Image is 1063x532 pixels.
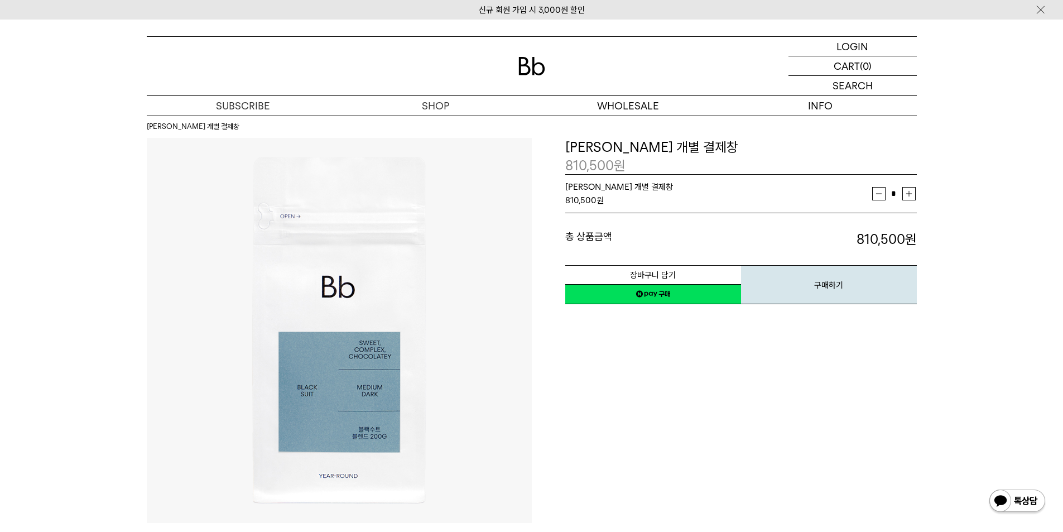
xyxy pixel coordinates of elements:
h3: [PERSON_NAME] 개별 결제창 [565,138,917,157]
img: 이정근님 개별 결제창 [147,138,532,523]
p: CART [834,56,860,75]
img: 로고 [518,57,545,75]
a: SUBSCRIBE [147,96,339,116]
a: CART (0) [788,56,917,76]
button: 장바구니 담기 [565,265,741,285]
img: 카카오톡 채널 1:1 채팅 버튼 [988,488,1046,515]
p: LOGIN [836,37,868,56]
strong: 810,500 [857,231,917,247]
a: 새창 [565,284,741,304]
b: 원 [905,231,917,247]
button: 증가 [902,187,916,200]
p: SEARCH [833,76,873,95]
a: 신규 회원 가입 시 3,000원 할인 [479,5,585,15]
li: [PERSON_NAME] 개별 결제창 [147,121,239,132]
span: [PERSON_NAME] 개별 결제창 [565,182,673,192]
p: (0) [860,56,872,75]
button: 구매하기 [741,265,917,304]
p: 810,500 [565,156,626,175]
div: 원 [565,194,872,207]
strong: 810,500 [565,195,597,205]
span: 원 [614,157,626,174]
a: SHOP [339,96,532,116]
dt: 총 상품금액 [565,230,741,249]
p: INFO [724,96,917,116]
p: WHOLESALE [532,96,724,116]
a: LOGIN [788,37,917,56]
button: 감소 [872,187,886,200]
